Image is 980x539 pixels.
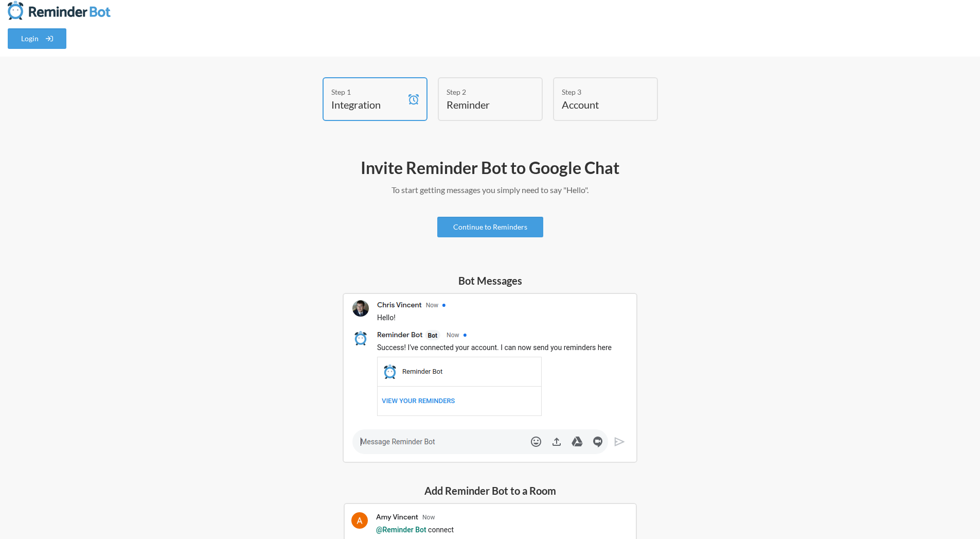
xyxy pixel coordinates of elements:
[8,28,66,49] a: Login
[343,273,637,288] h5: Bot Messages
[344,483,637,498] h5: Add Reminder Bot to a Room
[192,184,789,196] p: To start getting messages you simply need to say "Hello".
[447,97,519,112] h4: Reminder
[331,86,403,97] div: Step 1
[562,97,634,112] h4: Account
[562,86,634,97] div: Step 3
[331,97,403,112] h4: Integration
[447,86,519,97] div: Step 2
[192,157,789,179] h2: Invite Reminder Bot to Google Chat
[437,217,543,237] a: Continue to Reminders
